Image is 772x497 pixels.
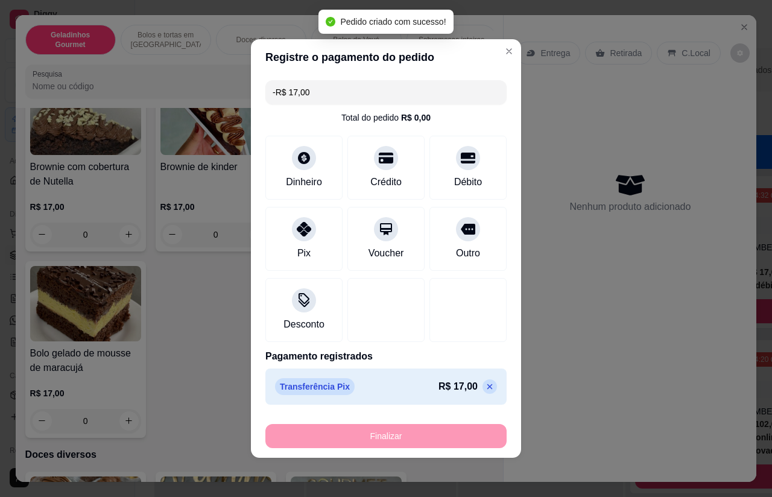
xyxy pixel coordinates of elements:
[286,175,322,189] div: Dinheiro
[265,349,507,364] p: Pagamento registrados
[326,17,335,27] span: check-circle
[251,39,521,75] header: Registre o pagamento do pedido
[273,80,499,104] input: Ex.: hambúrguer de cordeiro
[283,317,324,332] div: Desconto
[499,42,519,61] button: Close
[454,175,482,189] div: Débito
[369,246,404,261] div: Voucher
[340,17,446,27] span: Pedido criado com sucesso!
[456,246,480,261] div: Outro
[341,112,431,124] div: Total do pedido
[370,175,402,189] div: Crédito
[275,378,355,395] p: Transferência Pix
[438,379,478,394] p: R$ 17,00
[297,246,311,261] div: Pix
[401,112,431,124] div: R$ 0,00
